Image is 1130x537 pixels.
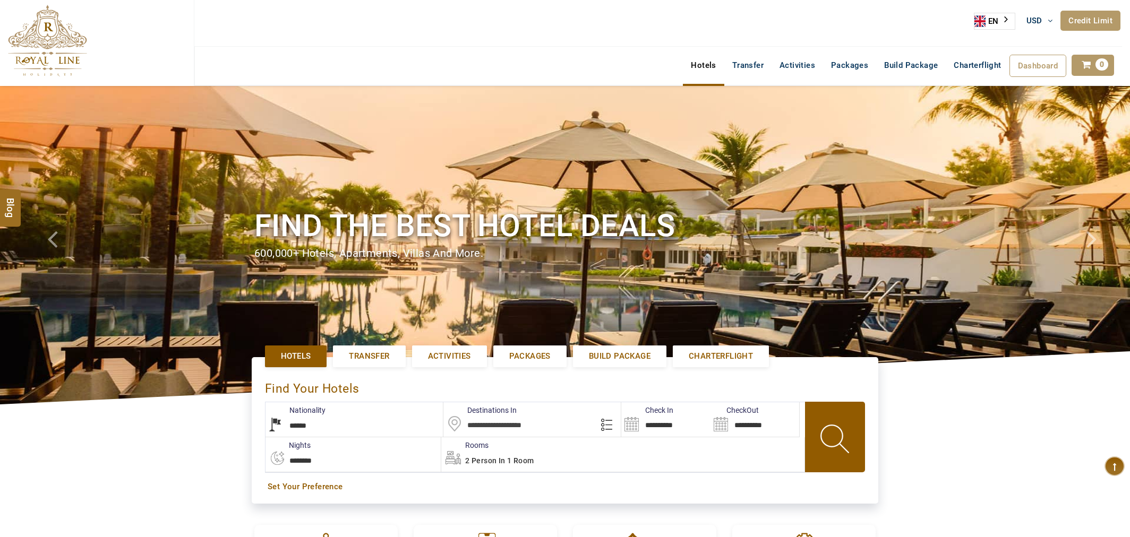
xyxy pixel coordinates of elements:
a: Credit Limit [1060,11,1120,31]
span: Activities [428,351,471,362]
a: Charterflight [946,55,1009,76]
aside: Language selected: English [974,13,1015,30]
a: Set Your Preference [268,481,862,492]
a: Build Package [573,345,666,367]
a: Packages [823,55,876,76]
a: Packages [493,345,567,367]
span: 0 [1095,58,1108,71]
a: Hotels [265,345,327,367]
input: Search [621,402,710,437]
a: Activities [412,345,487,367]
span: Transfer [349,351,389,362]
span: Build Package [589,351,650,362]
label: nights [265,440,311,451]
span: USD [1026,16,1042,25]
img: The Royal Line Holidays [8,5,87,76]
span: Hotels [281,351,311,362]
a: Hotels [683,55,724,76]
a: Transfer [724,55,772,76]
div: Language [974,13,1015,30]
h1: Find the best hotel deals [254,206,876,246]
a: 0 [1072,55,1114,76]
span: 2 Person in 1 Room [465,456,534,465]
a: Build Package [876,55,946,76]
span: Dashboard [1018,61,1058,71]
a: Transfer [333,345,405,367]
label: CheckOut [710,405,759,415]
div: Find Your Hotels [265,370,865,402]
label: Destinations In [443,405,517,415]
span: Blog [4,197,18,206]
a: EN [974,13,1015,29]
a: Charterflight [673,345,769,367]
span: Charterflight [954,60,1001,70]
label: Nationality [266,405,326,415]
span: Packages [509,351,551,362]
div: 600,000+ hotels, apartments, villas and more. [254,246,876,261]
label: Rooms [441,440,489,451]
input: Search [710,402,799,437]
a: Activities [772,55,823,76]
label: Check In [621,405,673,415]
span: Charterflight [689,351,753,362]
